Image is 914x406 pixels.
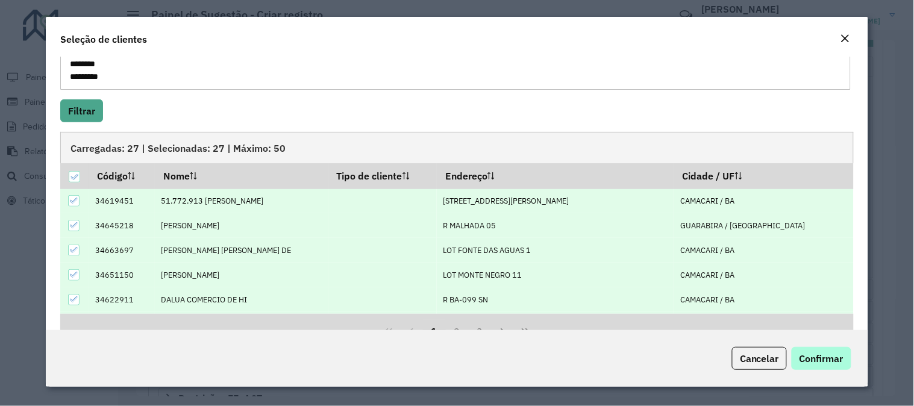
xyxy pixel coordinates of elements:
[674,312,854,337] td: BARRA DO JACUIP / BA
[674,189,854,214] td: CAMACARI / BA
[89,189,155,214] td: 34619451
[60,132,854,163] div: Carregadas: 27 | Selecionadas: 27 | Máximo: 50
[437,263,674,287] td: LOT MONTE NEGRO 11
[155,312,328,337] td: [PERSON_NAME] DOS SANT
[155,263,328,287] td: [PERSON_NAME]
[514,320,537,343] button: Last Page
[155,213,328,238] td: [PERSON_NAME]
[740,352,779,364] span: Cancelar
[60,32,147,46] h4: Seleção de clientes
[155,189,328,214] td: 51.772.913 [PERSON_NAME]
[468,320,491,343] button: 3
[674,163,854,189] th: Cidade / UF
[437,189,674,214] td: [STREET_ADDRESS][PERSON_NAME]
[155,163,328,189] th: Nome
[89,238,155,263] td: 34663697
[89,287,155,312] td: 34622911
[437,287,674,312] td: R BA-099 SN
[491,320,514,343] button: Next Page
[732,347,787,370] button: Cancelar
[840,34,850,43] em: Fechar
[437,238,674,263] td: LOT FONTE DAS AGUAS 1
[437,312,674,337] td: EST [PERSON_NAME] DO COCO KM34 EMPORIO DSN
[674,238,854,263] td: CAMACARI / BA
[155,287,328,312] td: DALUA COMERCIO DE HI
[423,320,446,343] button: 1
[89,312,155,337] td: 34658645
[446,320,469,343] button: 2
[437,163,674,189] th: Endereço
[674,287,854,312] td: CAMACARI / BA
[437,213,674,238] td: R MALHADA 05
[674,263,854,287] td: CAMACARI / BA
[792,347,851,370] button: Confirmar
[328,163,437,189] th: Tipo de cliente
[837,31,854,47] button: Close
[155,238,328,263] td: [PERSON_NAME] [PERSON_NAME] DE
[89,163,155,189] th: Código
[674,213,854,238] td: GUARABIRA / [GEOGRAPHIC_DATA]
[89,213,155,238] td: 34645218
[60,99,103,122] button: Filtrar
[89,263,155,287] td: 34651150
[800,352,844,364] span: Confirmar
